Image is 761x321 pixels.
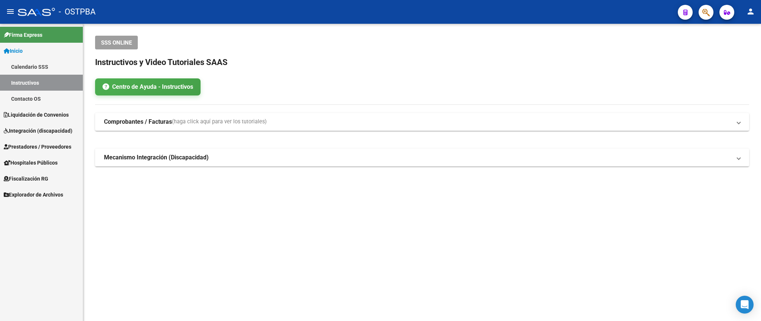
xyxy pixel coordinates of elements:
[95,78,201,95] a: Centro de Ayuda - Instructivos
[4,159,58,167] span: Hospitales Públicos
[4,111,69,119] span: Liquidación de Convenios
[4,175,48,183] span: Fiscalización RG
[4,47,23,55] span: Inicio
[4,127,72,135] span: Integración (discapacidad)
[736,296,754,314] div: Open Intercom Messenger
[95,149,749,166] mat-expansion-panel-header: Mecanismo Integración (Discapacidad)
[4,191,63,199] span: Explorador de Archivos
[172,118,267,126] span: (haga click aquí para ver los tutoriales)
[4,143,71,151] span: Prestadores / Proveedores
[746,7,755,16] mat-icon: person
[104,118,172,126] strong: Comprobantes / Facturas
[101,39,132,46] span: SSS ONLINE
[104,153,209,162] strong: Mecanismo Integración (Discapacidad)
[95,36,138,49] button: SSS ONLINE
[95,113,749,131] mat-expansion-panel-header: Comprobantes / Facturas(haga click aquí para ver los tutoriales)
[95,55,749,69] h2: Instructivos y Video Tutoriales SAAS
[59,4,95,20] span: - OSTPBA
[4,31,42,39] span: Firma Express
[6,7,15,16] mat-icon: menu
